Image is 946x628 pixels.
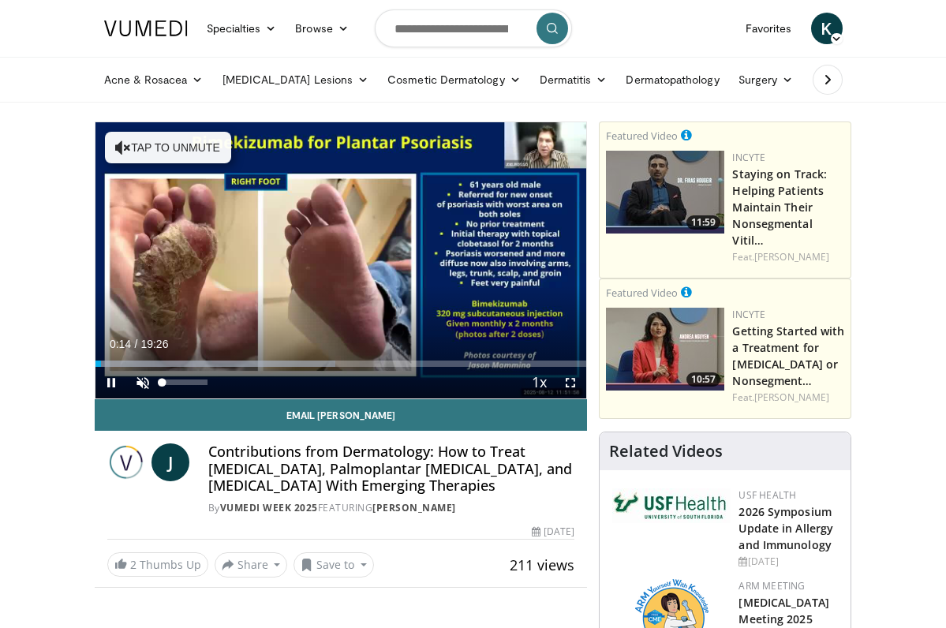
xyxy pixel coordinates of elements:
div: Feat. [732,391,844,405]
button: Pause [95,367,127,398]
div: [DATE] [738,555,838,569]
a: J [151,443,189,481]
img: Vumedi Week 2025 [107,443,145,481]
a: Cosmetic Dermatology [378,64,529,95]
span: 0:14 [110,338,131,350]
input: Search topics, interventions [375,9,572,47]
span: 11:59 [686,215,720,230]
a: [MEDICAL_DATA] Meeting 2025 [738,595,828,626]
video-js: Video Player [95,122,587,398]
a: Acne & Rosacea [95,64,213,95]
img: 6ba8804a-8538-4002-95e7-a8f8012d4a11.png.150x105_q85_autocrop_double_scale_upscale_version-0.2.jpg [612,488,731,523]
button: Unmute [127,367,159,398]
div: By FEATURING [208,501,575,515]
a: Staying on Track: Helping Patients Maintain Their Nonsegmental Vitil… [732,166,827,248]
a: Dermatitis [530,64,617,95]
a: Incyte [732,308,765,321]
a: USF Health [738,488,796,502]
img: VuMedi Logo [104,21,188,36]
button: Fullscreen [555,367,586,398]
button: Share [215,552,288,578]
span: / [135,338,138,350]
span: 211 views [510,555,574,574]
button: Tap to unmute [105,132,231,163]
span: 10:57 [686,372,720,387]
span: 2 [130,557,136,572]
a: [MEDICAL_DATA] Lesions [213,64,379,95]
button: Playback Rate [523,367,555,398]
img: fe0751a3-754b-4fa7-bfe3-852521745b57.png.150x105_q85_crop-smart_upscale.jpg [606,151,724,234]
a: Favorites [736,13,802,44]
a: Browse [286,13,358,44]
a: Getting Started with a Treatment for [MEDICAL_DATA] or Nonsegment… [732,323,844,388]
h4: Contributions from Dermatology: How to Treat [MEDICAL_DATA], Palmoplantar [MEDICAL_DATA], and [ME... [208,443,575,495]
img: e02a99de-beb8-4d69-a8cb-018b1ffb8f0c.png.150x105_q85_crop-smart_upscale.jpg [606,308,724,391]
a: [PERSON_NAME] [372,501,456,514]
a: Email [PERSON_NAME] [95,399,588,431]
button: Save to [294,552,374,578]
a: [PERSON_NAME] [754,391,829,404]
div: Feat. [732,250,844,264]
a: 11:59 [606,151,724,234]
a: 2 Thumbs Up [107,552,208,577]
a: Incyte [732,151,765,164]
a: Vumedi Week 2025 [220,501,318,514]
span: 19:26 [140,338,168,350]
a: [PERSON_NAME] [754,250,829,264]
div: Volume Level [163,379,208,385]
a: 10:57 [606,308,724,391]
div: [DATE] [532,525,574,539]
a: ARM Meeting [738,579,805,592]
a: K [811,13,843,44]
a: 2026 Symposium Update in Allergy and Immunology [738,504,833,552]
a: Dermatopathology [616,64,728,95]
a: Specialties [197,13,286,44]
small: Featured Video [606,129,678,143]
h4: Related Videos [609,442,723,461]
small: Featured Video [606,286,678,300]
a: Surgery [729,64,803,95]
div: Progress Bar [95,361,587,367]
